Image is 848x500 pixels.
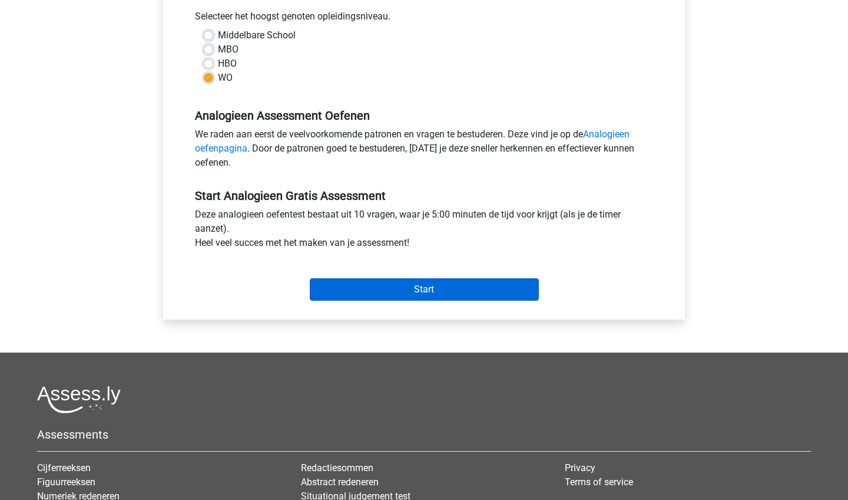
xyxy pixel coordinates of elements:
a: Cijferreeksen [37,462,91,473]
label: WO [218,71,233,85]
h5: Assessments [37,427,811,442]
label: Middelbare School [218,28,296,42]
h5: Start Analogieen Gratis Assessment [195,189,653,203]
div: We raden aan eerst de veelvoorkomende patronen en vragen te bestuderen. Deze vind je op de . Door... [186,127,662,175]
div: Selecteer het hoogst genoten opleidingsniveau. [186,9,662,28]
h5: Analogieen Assessment Oefenen [195,108,653,123]
a: Privacy [565,462,595,473]
label: HBO [218,57,237,71]
label: MBO [218,42,238,57]
div: Deze analogieen oefentest bestaat uit 10 vragen, waar je 5:00 minuten de tijd voor krijgt (als je... [186,208,662,255]
img: Assessly logo [37,386,121,413]
a: Terms of service [565,476,633,488]
input: Start [310,278,539,301]
a: Redactiesommen [301,462,373,473]
a: Abstract redeneren [301,476,379,488]
a: Figuurreeksen [37,476,95,488]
